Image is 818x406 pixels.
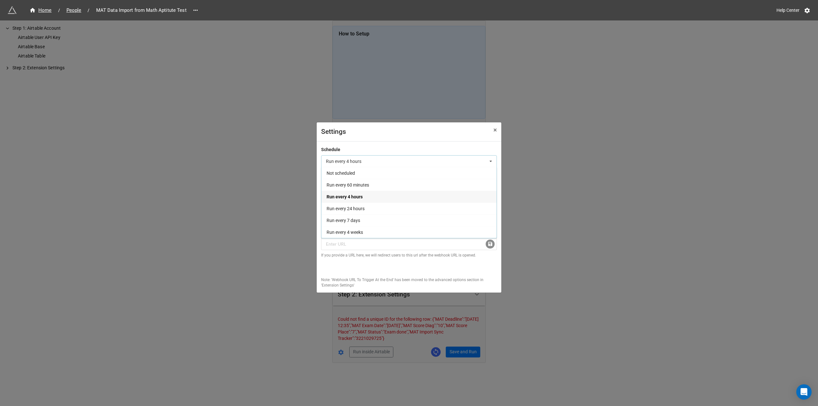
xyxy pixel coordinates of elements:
span: People [63,7,85,14]
div: Home [29,7,52,14]
span: × [493,126,497,134]
span: Run every 7 days [327,218,360,223]
div: Open Intercom Messenger [796,384,812,400]
span: Run every 60 minutes [327,182,369,188]
p: If you provide a URL here, we will redirect users to this url after the webhook URL is opened. [321,253,497,258]
span: Run every 24 hours [327,206,365,211]
input: Enter URL [321,238,497,250]
div: Settings [321,127,479,137]
img: miniextensions-icon.73ae0678.png [8,6,17,15]
div: Run every 4 hours [326,159,361,164]
li: / [88,7,89,14]
a: Help Center [772,4,804,16]
span: MAT Data Import from Math Aptitute Test [92,7,190,14]
span: Not scheduled [327,171,355,176]
b: Schedule [321,147,340,152]
li: / [58,7,60,14]
nav: breadcrumb [26,6,190,14]
p: Note: 'Webhook URL To Trigger At the End' has been moved to the advanced options section in 'Exte... [321,277,497,288]
span: Run every 4 weeks [327,230,363,235]
span: Run every 4 hours [327,194,363,199]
